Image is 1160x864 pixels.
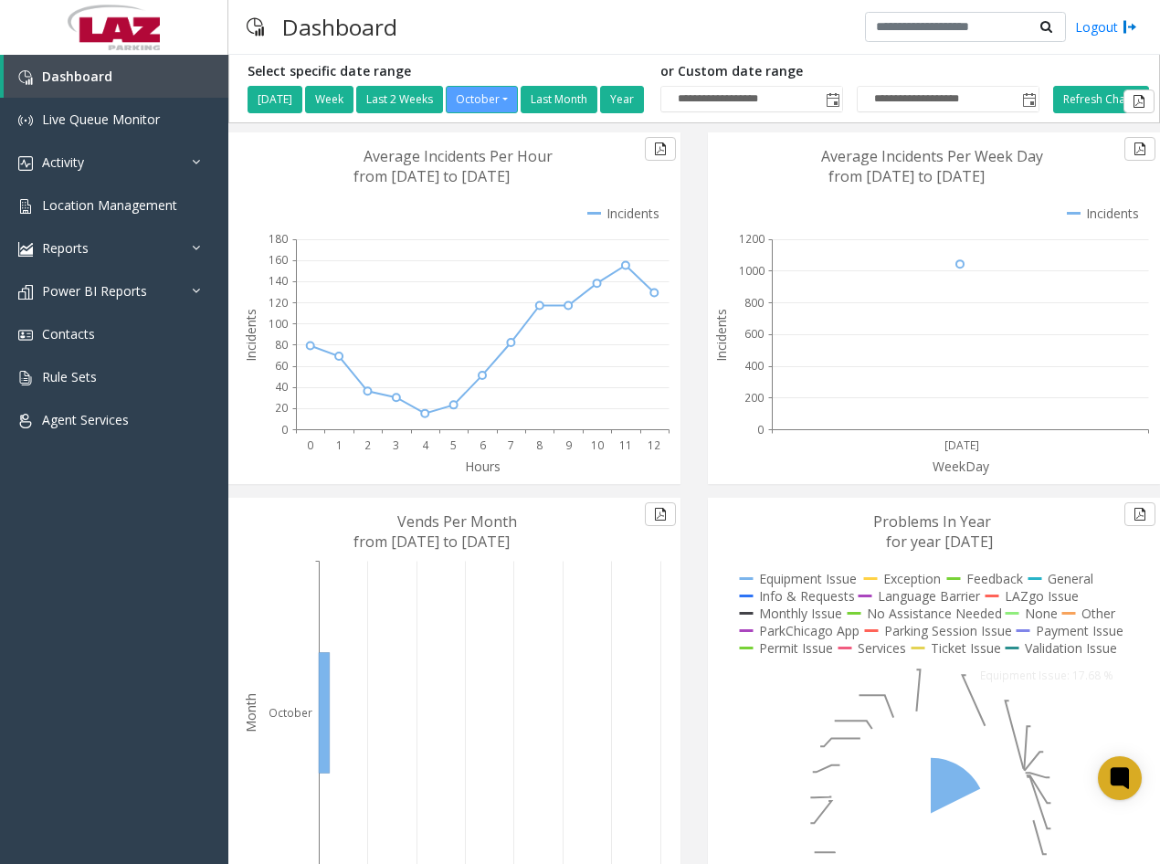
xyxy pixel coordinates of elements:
[422,437,429,453] text: 4
[739,231,765,247] text: 1200
[18,242,33,257] img: 'icon'
[42,196,177,214] span: Location Management
[353,532,510,552] text: from [DATE] to [DATE]
[1124,137,1155,161] button: Export to pdf
[364,146,553,166] text: Average Incidents Per Hour
[18,328,33,342] img: 'icon'
[446,86,518,113] button: October
[281,422,288,437] text: 0
[4,55,228,98] a: Dashboard
[1018,87,1039,112] span: Toggle popup
[18,199,33,214] img: 'icon'
[822,87,842,112] span: Toggle popup
[744,390,764,406] text: 200
[42,368,97,385] span: Rule Sets
[269,705,312,721] text: October
[18,414,33,428] img: 'icon'
[645,502,676,526] button: Export to pdf
[1123,17,1137,37] img: logout
[1075,17,1137,37] a: Logout
[757,422,764,437] text: 0
[248,64,647,79] h5: Select specific date range
[600,86,644,113] button: Year
[42,282,147,300] span: Power BI Reports
[645,137,676,161] button: Export to pdf
[42,239,89,257] span: Reports
[275,379,288,395] text: 40
[619,437,632,453] text: 11
[712,309,730,362] text: Incidents
[305,86,353,113] button: Week
[465,458,501,475] text: Hours
[242,309,259,362] text: Incidents
[273,5,406,49] h3: Dashboard
[269,231,288,247] text: 180
[1123,90,1155,113] button: Export to pdf
[364,437,371,453] text: 2
[739,263,765,279] text: 1000
[873,511,991,532] text: Problems In Year
[269,295,288,311] text: 120
[933,458,990,475] text: WeekDay
[521,86,597,113] button: Last Month
[18,70,33,85] img: 'icon'
[42,111,160,128] span: Live Queue Monitor
[18,156,33,171] img: 'icon'
[356,86,443,113] button: Last 2 Weeks
[269,273,288,289] text: 140
[980,668,1113,683] text: Equipment Issue: 17.68 %
[886,532,993,552] text: for year [DATE]
[42,153,84,171] span: Activity
[821,146,1043,166] text: Average Incidents Per Week Day
[247,5,264,49] img: pageIcon
[275,400,288,416] text: 20
[18,371,33,385] img: 'icon'
[307,437,313,453] text: 0
[42,411,129,428] span: Agent Services
[1053,86,1149,113] button: Refresh Charts
[828,166,985,186] text: from [DATE] to [DATE]
[565,437,572,453] text: 9
[275,337,288,353] text: 80
[393,437,399,453] text: 3
[18,285,33,300] img: 'icon'
[508,437,514,453] text: 7
[480,437,486,453] text: 6
[648,437,660,453] text: 12
[248,86,302,113] button: [DATE]
[397,511,517,532] text: Vends Per Month
[744,295,764,311] text: 800
[269,316,288,332] text: 100
[536,437,543,453] text: 8
[18,113,33,128] img: 'icon'
[744,326,764,342] text: 600
[660,64,1039,79] h5: or Custom date range
[744,358,764,374] text: 400
[42,325,95,342] span: Contacts
[42,68,112,85] span: Dashboard
[275,358,288,374] text: 60
[1124,502,1155,526] button: Export to pdf
[353,166,510,186] text: from [DATE] to [DATE]
[591,437,604,453] text: 10
[944,437,979,453] text: [DATE]
[242,693,259,732] text: Month
[450,437,457,453] text: 5
[269,252,288,268] text: 160
[336,437,343,453] text: 1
